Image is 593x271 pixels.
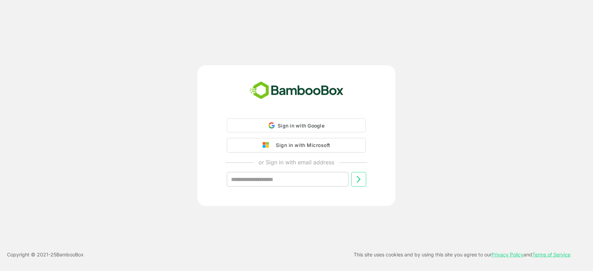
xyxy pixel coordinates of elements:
[354,251,570,259] p: This site uses cookies and by using this site you agree to our and
[492,252,524,257] a: Privacy Policy
[7,251,84,259] p: Copyright © 2021- 25 BambooBox
[258,158,334,166] p: or Sign in with email address
[227,118,366,132] div: Sign in with Google
[532,252,570,257] a: Terms of Service
[263,142,272,148] img: google
[246,79,347,102] img: bamboobox
[227,138,366,153] button: Sign in with Microsoft
[272,141,330,150] div: Sign in with Microsoft
[278,123,324,129] span: Sign in with Google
